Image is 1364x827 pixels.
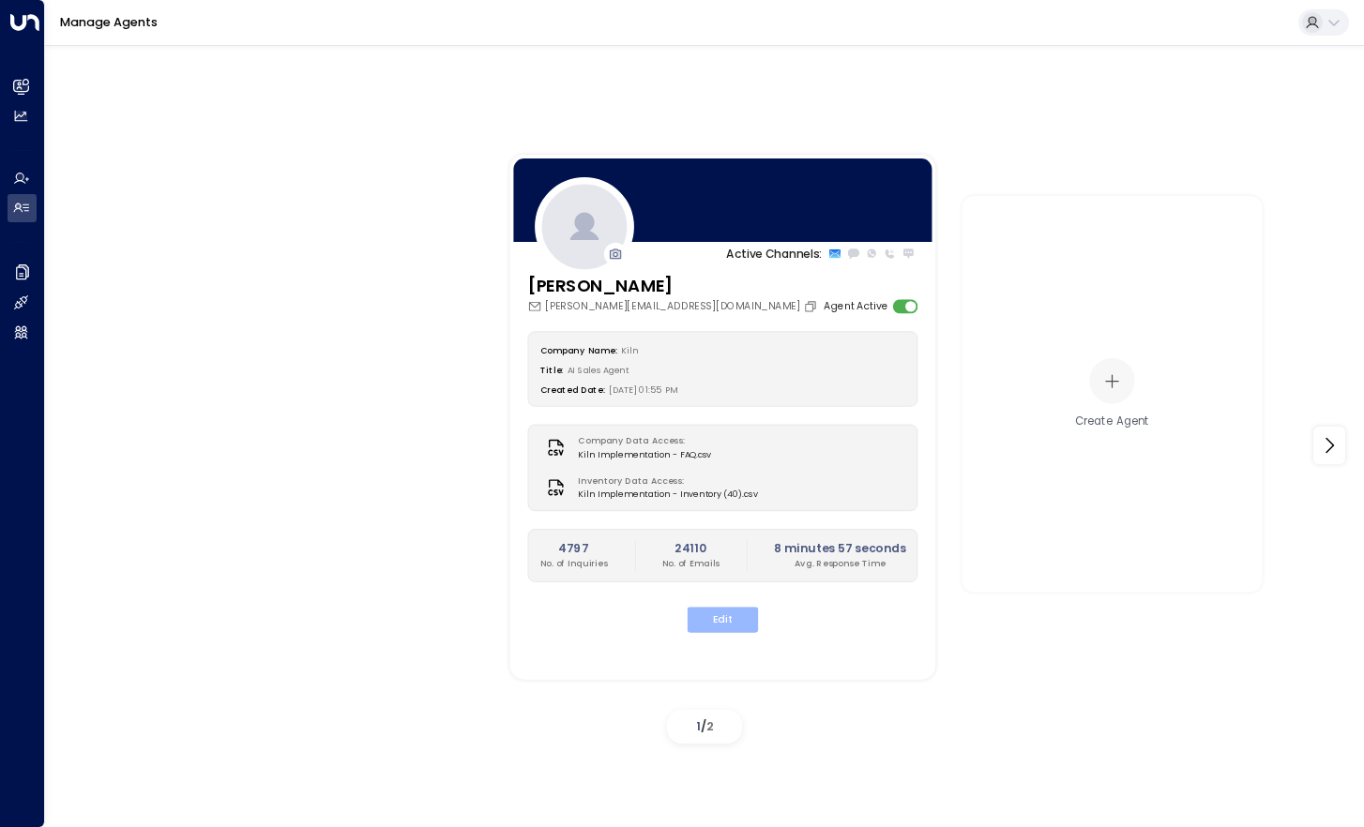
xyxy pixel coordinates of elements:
div: Create Agent [1075,413,1148,429]
span: 2 [706,718,714,734]
h2: 4797 [540,540,608,557]
label: Created Date: [540,384,605,396]
span: Kiln Implementation - Inventory (40).csv [578,489,757,502]
h2: 24110 [662,540,720,557]
span: 1 [696,718,701,734]
label: Company Name: [540,345,617,356]
a: Manage Agents [60,14,158,30]
button: Copy [803,299,821,313]
div: / [667,710,742,743]
div: [PERSON_NAME][EMAIL_ADDRESS][DOMAIN_NAME] [528,299,822,314]
p: No. of Emails [662,557,720,570]
h2: 8 minutes 57 seconds [774,540,905,557]
button: Edit [688,607,759,632]
p: Active Channels: [726,246,822,263]
span: [DATE] 01:55 PM [609,384,678,396]
label: Title: [540,365,564,376]
span: Kiln [621,345,638,356]
span: AI Sales Agent [568,365,629,376]
label: Company Data Access: [578,436,704,449]
h3: [PERSON_NAME] [528,274,822,299]
p: No. of Inquiries [540,557,608,570]
label: Agent Active [824,299,887,314]
p: Avg. Response Time [774,557,905,570]
span: Kiln Implementation - FAQ.csv [578,448,711,461]
label: Inventory Data Access: [578,475,750,489]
